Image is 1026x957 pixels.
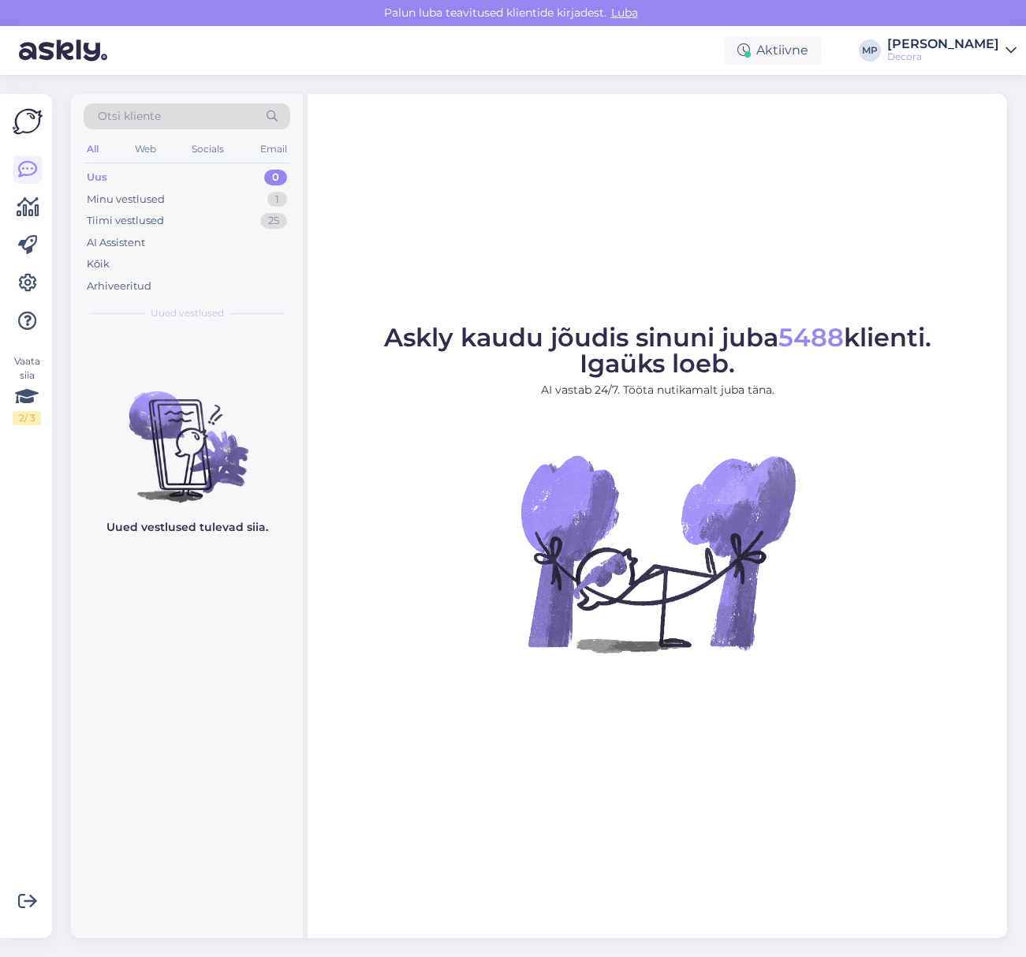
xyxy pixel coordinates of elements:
[257,139,290,159] div: Email
[188,139,227,159] div: Socials
[778,322,844,353] span: 5488
[606,6,643,20] span: Luba
[13,354,41,425] div: Vaata siia
[132,139,159,159] div: Web
[87,192,165,207] div: Minu vestlused
[106,519,268,536] p: Uued vestlused tulevad siia.
[725,36,821,65] div: Aktiivne
[264,170,287,185] div: 0
[887,38,999,50] div: [PERSON_NAME]
[13,411,41,425] div: 2 / 3
[151,306,224,320] span: Uued vestlused
[516,411,800,695] img: No Chat active
[87,279,151,294] div: Arhiveeritud
[384,382,931,398] p: AI vastab 24/7. Tööta nutikamalt juba täna.
[87,256,110,272] div: Kõik
[859,39,881,62] div: MP
[260,213,287,229] div: 25
[87,235,145,251] div: AI Assistent
[384,322,931,379] span: Askly kaudu jõudis sinuni juba klienti. Igaüks loeb.
[87,170,107,185] div: Uus
[887,50,999,63] div: Decora
[887,38,1017,63] a: [PERSON_NAME]Decora
[13,107,43,136] img: Askly Logo
[84,139,102,159] div: All
[98,108,161,125] span: Otsi kliente
[87,213,164,229] div: Tiimi vestlused
[267,192,287,207] div: 1
[71,363,303,505] img: No chats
